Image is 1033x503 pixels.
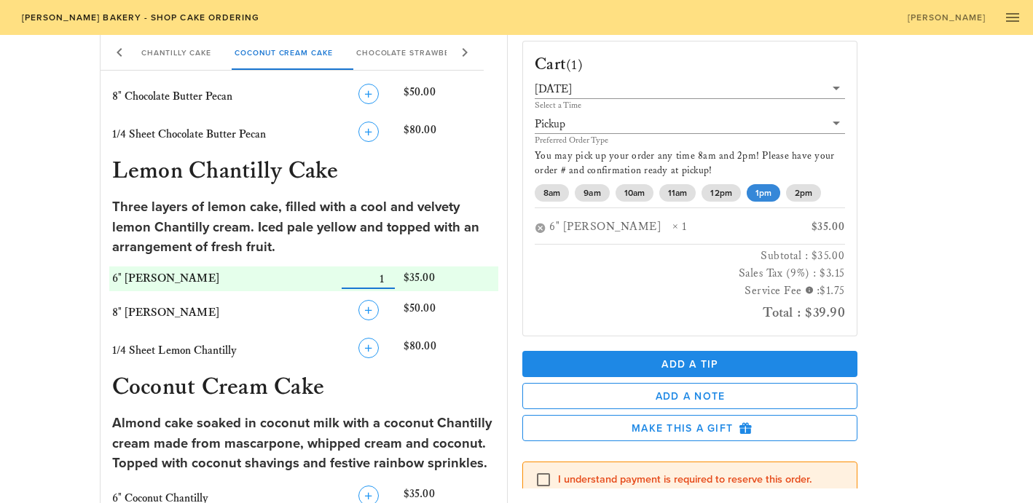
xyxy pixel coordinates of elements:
div: Pickup [535,114,845,133]
h3: Sales Tax (9%) : $3.15 [535,265,845,282]
h2: Total : $39.90 [535,301,845,324]
div: Three layers of lemon cake, filled with a cool and velvety lemon Chantilly cream. Iced pale yello... [112,197,496,258]
h3: Service Fee : [535,282,845,301]
div: Lemon Chantilly Cake [98,35,223,70]
span: Add a Note [535,389,845,402]
span: 2pm [795,184,812,202]
a: [PERSON_NAME] Bakery - Shop Cake Ordering [12,7,269,28]
div: × 1 [672,220,771,235]
a: [PERSON_NAME] [898,7,995,28]
h3: Lemon Chantilly Cake [109,157,499,189]
button: Add a Note [522,383,857,409]
h3: Subtotal : $35.00 [535,247,845,265]
span: 8" [PERSON_NAME] [112,306,219,320]
div: $50.00 [401,81,498,113]
div: 6" [PERSON_NAME] [549,220,672,235]
div: $35.00 [401,266,498,291]
div: $50.00 [401,297,498,329]
div: Coconut Cream Cake [223,35,345,70]
span: 12pm [710,184,731,202]
span: 1pm [755,184,771,202]
div: $35.00 [771,220,844,235]
div: Chocolate Strawberry Chantilly Cake [344,35,551,70]
div: [DATE] [535,83,572,96]
div: $80.00 [401,335,498,367]
span: Add a Tip [534,357,846,370]
span: [PERSON_NAME] Bakery - Shop Cake Ordering [20,12,259,23]
span: 8am [543,184,560,202]
h3: Coconut Cream Cake [109,373,499,405]
span: $1.75 [820,284,845,298]
h3: Cart [535,53,583,76]
span: 1/4 Sheet Chocolate Butter Pecan [112,127,266,141]
div: Pickup [535,118,565,131]
span: 6" [PERSON_NAME] [112,272,219,285]
label: I understand payment is required to reserve this order. [558,472,845,487]
span: 10am [624,184,645,202]
span: [PERSON_NAME] [907,12,986,23]
button: Add a Tip [522,351,857,377]
span: (1) [566,56,583,74]
span: Make this a Gift [535,421,845,435]
div: Almond cake soaked in coconut milk with a coconut Chantilly cream made from mascarpone, whipped c... [112,413,496,474]
span: 11am [668,184,687,202]
span: 9am [584,184,600,202]
p: You may pick up your order any time 8am and 2pm! Please have your order # and confirmation ready ... [535,149,845,178]
div: Select a Time [535,101,845,110]
span: 8" Chocolate Butter Pecan [112,90,232,103]
button: Make this a Gift [522,415,857,441]
span: 1/4 Sheet Lemon Chantilly [112,344,237,357]
div: Preferred Order Type [535,136,845,145]
div: $80.00 [401,119,498,151]
div: [DATE] [535,79,845,98]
